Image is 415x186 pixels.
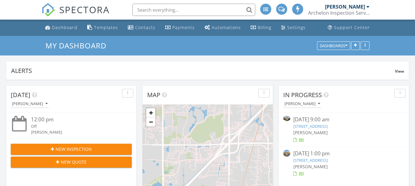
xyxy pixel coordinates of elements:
[146,117,155,127] a: Zoom out
[52,25,77,30] div: Dashboard
[293,150,394,158] div: [DATE] 1:00 pm
[146,108,155,117] a: Zoom in
[283,116,290,121] img: 9359356%2Fcover_photos%2FFTsFbRTN9lHrEAeV4tLp%2Fsmall.jpg
[283,91,322,99] span: In Progress
[135,25,155,30] div: Contacts
[334,25,370,30] div: Support Center
[283,150,290,157] img: streetview
[11,91,30,99] span: [DATE]
[325,4,365,10] div: [PERSON_NAME]
[41,8,110,21] a: SPECTORA
[279,22,308,33] a: Settings
[147,91,160,99] span: Map
[248,22,274,33] a: Billing
[202,22,243,33] a: Automations (Basic)
[293,116,394,123] div: [DATE] 9:00 am
[45,40,112,51] a: My Dashboard
[325,22,372,33] a: Support Center
[317,41,350,50] button: Dashboards
[11,66,395,75] div: Alerts
[283,116,404,143] a: [DATE] 9:00 am [STREET_ADDRESS] [PERSON_NAME]
[132,4,255,16] input: Search everything...
[125,22,158,33] a: Contacts
[61,159,87,165] span: New Quote
[212,25,241,30] div: Automations
[287,25,306,30] div: Settings
[163,22,197,33] a: Payments
[11,100,49,108] button: [PERSON_NAME]
[283,100,321,108] button: [PERSON_NAME]
[11,144,132,155] button: New Inspection
[31,116,122,123] div: 12:00 pm
[293,158,328,163] a: [STREET_ADDRESS]
[56,146,92,152] span: New Inspection
[85,22,120,33] a: Templates
[31,123,122,129] div: Off
[258,25,271,30] div: Billing
[293,130,328,135] span: [PERSON_NAME]
[395,69,404,74] span: View
[94,25,118,30] div: Templates
[172,25,195,30] div: Payments
[284,102,320,106] div: [PERSON_NAME]
[283,150,404,177] a: [DATE] 1:00 pm [STREET_ADDRESS] [PERSON_NAME]
[59,3,110,16] span: SPECTORA
[308,10,370,16] div: Archelon Inspection Service
[293,123,328,129] a: [STREET_ADDRESS]
[293,164,328,169] span: [PERSON_NAME]
[320,44,347,48] div: Dashboards
[11,157,132,168] button: New Quote
[41,3,55,17] img: The Best Home Inspection Software - Spectora
[12,102,48,106] div: [PERSON_NAME]
[31,129,122,135] div: [PERSON_NAME]
[43,22,80,33] a: Dashboard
